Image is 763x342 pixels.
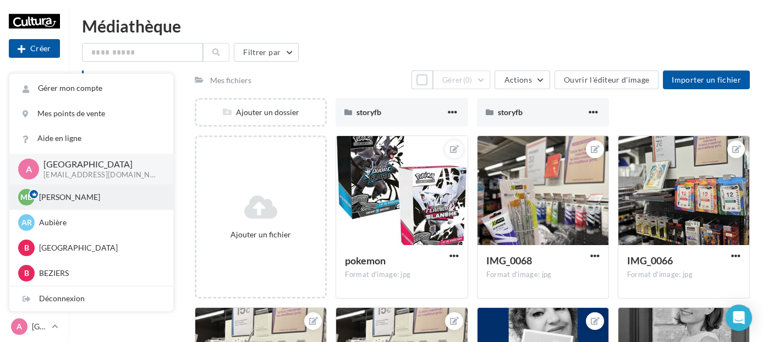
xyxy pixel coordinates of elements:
div: Mes fichiers [210,75,251,86]
button: Créer [9,39,60,58]
p: [GEOGRAPHIC_DATA] [43,158,156,171]
div: Format d'image: jpg [345,270,458,280]
span: A [17,321,22,332]
a: Mes points de vente [9,101,173,126]
button: Gérer(0) [433,70,491,89]
a: Opérations [9,69,60,96]
span: A [26,162,32,175]
button: Importer un fichier [663,70,750,89]
button: Actions [495,70,550,89]
span: MD [20,192,33,203]
span: storyfb [356,107,381,117]
span: pokemon [345,254,386,267]
div: Ajouter un dossier [196,107,325,118]
div: Open Intercom Messenger [726,305,752,331]
span: B [24,268,29,279]
div: Nouvelle campagne [9,39,60,58]
a: A [GEOGRAPHIC_DATA] [9,316,60,337]
span: Importer un fichier [672,75,741,84]
span: Ar [21,217,32,228]
span: IMG_0066 [627,254,673,267]
button: Ouvrir l'éditeur d'image [555,70,658,89]
span: (0) [463,75,473,84]
span: B [24,242,29,253]
span: storyfb [498,107,523,117]
p: [GEOGRAPHIC_DATA] [32,321,47,332]
p: Aubière [39,217,160,228]
p: [EMAIL_ADDRESS][DOMAIN_NAME] [43,170,156,180]
div: Ajouter un fichier [201,229,321,240]
div: Format d'image: jpg [486,270,600,280]
a: Gérer mon compte [9,76,173,101]
div: Médiathèque [82,18,750,34]
span: Actions [504,75,531,84]
p: [PERSON_NAME] [39,192,160,203]
div: Format d'image: jpg [627,270,740,280]
div: Déconnexion [9,286,173,311]
p: BEZIERS [39,268,160,279]
a: Aide en ligne [9,126,173,151]
p: [GEOGRAPHIC_DATA] [39,242,160,253]
span: IMG_0068 [486,254,532,267]
button: Filtrer par [234,43,299,62]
